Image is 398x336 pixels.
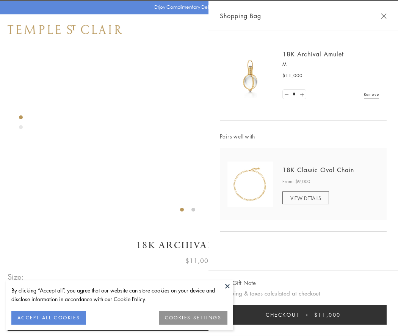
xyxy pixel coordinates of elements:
img: Temple St. Clair [8,25,122,34]
img: N88865-OV18 [227,162,273,207]
button: Close Shopping Bag [381,13,387,19]
button: COOKIES SETTINGS [159,311,227,325]
span: Checkout [266,311,299,319]
p: M [282,61,379,68]
span: Pairs well with [220,132,387,141]
div: By clicking “Accept all”, you agree that our website can store cookies on your device and disclos... [11,286,227,303]
span: Size: [8,271,24,283]
p: Enjoy Complimentary Delivery & Returns [154,3,240,11]
span: Shopping Bag [220,11,261,21]
span: From: $9,000 [282,178,310,185]
button: Add Gift Note [220,278,256,288]
span: $11,000 [314,311,341,319]
span: $11,000 [185,256,213,266]
a: 18K Archival Amulet [282,50,344,58]
span: VIEW DETAILS [290,194,321,202]
a: VIEW DETAILS [282,191,329,204]
a: Set quantity to 0 [283,90,290,99]
h1: 18K Archival Amulet [8,239,390,252]
span: $11,000 [282,72,302,79]
button: ACCEPT ALL COOKIES [11,311,86,325]
a: 18K Classic Oval Chain [282,166,354,174]
a: Set quantity to 2 [298,90,306,99]
button: Checkout $11,000 [220,305,387,325]
img: 18K Archival Amulet [227,53,273,98]
a: Remove [364,90,379,98]
p: Shipping & taxes calculated at checkout [220,289,387,298]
